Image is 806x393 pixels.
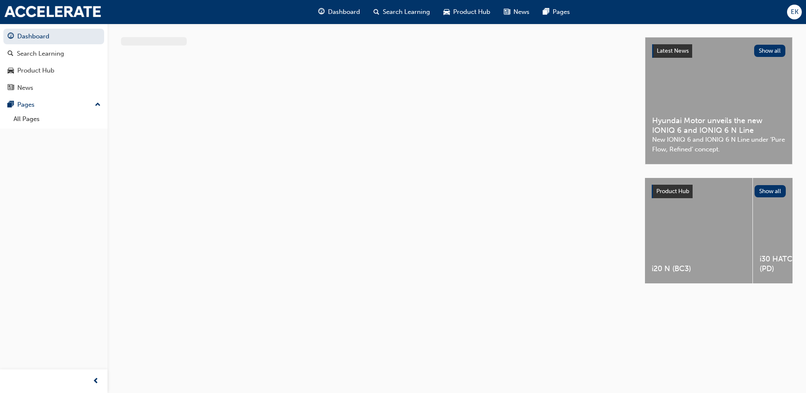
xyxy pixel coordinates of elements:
[8,84,14,92] span: news-icon
[3,97,104,113] button: Pages
[437,3,497,21] a: car-iconProduct Hub
[543,7,549,17] span: pages-icon
[318,7,325,17] span: guage-icon
[652,185,786,198] a: Product HubShow all
[17,66,54,75] div: Product Hub
[367,3,437,21] a: search-iconSearch Learning
[328,7,360,17] span: Dashboard
[10,113,104,126] a: All Pages
[497,3,536,21] a: news-iconNews
[656,188,689,195] span: Product Hub
[93,376,99,387] span: prev-icon
[3,80,104,96] a: News
[787,5,802,19] button: EK
[3,46,104,62] a: Search Learning
[513,7,529,17] span: News
[536,3,577,21] a: pages-iconPages
[657,47,689,54] span: Latest News
[553,7,570,17] span: Pages
[755,185,786,197] button: Show all
[652,135,785,154] span: New IONIQ 6 and IONIQ 6 N Line under ‘Pure Flow, Refined’ concept.
[312,3,367,21] a: guage-iconDashboard
[453,7,490,17] span: Product Hub
[3,29,104,44] a: Dashboard
[3,27,104,97] button: DashboardSearch LearningProduct HubNews
[3,63,104,78] a: Product Hub
[8,33,14,40] span: guage-icon
[652,44,785,58] a: Latest NewsShow all
[8,101,14,109] span: pages-icon
[17,49,64,59] div: Search Learning
[645,178,752,283] a: i20 N (BC3)
[754,45,786,57] button: Show all
[4,6,101,18] img: accelerate-hmca
[652,116,785,135] span: Hyundai Motor unveils the new IONIQ 6 and IONIQ 6 N Line
[383,7,430,17] span: Search Learning
[373,7,379,17] span: search-icon
[645,37,793,164] a: Latest NewsShow allHyundai Motor unveils the new IONIQ 6 and IONIQ 6 N LineNew IONIQ 6 and IONIQ ...
[443,7,450,17] span: car-icon
[17,100,35,110] div: Pages
[95,100,101,110] span: up-icon
[8,50,13,58] span: search-icon
[504,7,510,17] span: news-icon
[652,264,746,274] span: i20 N (BC3)
[791,7,798,17] span: EK
[17,83,33,93] div: News
[8,67,14,75] span: car-icon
